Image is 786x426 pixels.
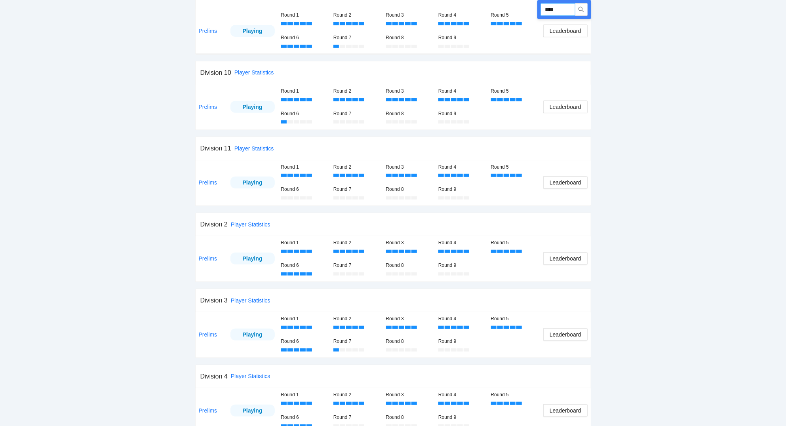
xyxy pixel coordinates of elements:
a: Player Statistics [231,221,270,228]
button: Leaderboard [543,252,587,265]
div: Round 2 [333,11,380,19]
div: Division 4 [200,371,228,381]
div: Division 3 [200,295,228,305]
span: Leaderboard [550,330,581,339]
div: Round 1 [281,239,327,247]
div: Round 1 [281,11,327,19]
div: Round 5 [491,87,537,95]
span: search [575,6,587,13]
div: Playing [236,406,269,415]
div: Round 1 [281,87,327,95]
a: Player Statistics [231,297,270,304]
div: Round 2 [333,87,380,95]
a: Player Statistics [231,373,270,379]
div: Round 3 [386,315,432,323]
div: Round 5 [491,11,537,19]
div: Playing [236,103,269,111]
div: Round 5 [491,239,537,247]
span: Leaderboard [550,103,581,111]
div: Round 5 [491,164,537,171]
div: Round 2 [333,391,380,399]
div: Round 6 [281,186,327,193]
div: Round 6 [281,414,327,421]
div: Round 8 [386,34,432,42]
div: Round 6 [281,34,327,42]
div: Round 7 [333,34,380,42]
div: Playing [236,330,269,339]
div: Round 6 [281,338,327,345]
div: Round 8 [386,262,432,269]
button: Leaderboard [543,101,587,113]
div: Round 3 [386,87,432,95]
a: Prelims [199,28,217,34]
div: Round 7 [333,262,380,269]
div: Round 4 [438,11,485,19]
a: Prelims [199,104,217,110]
a: Prelims [199,331,217,338]
div: Round 5 [491,391,537,399]
a: Player Statistics [234,69,274,76]
div: Division 11 [200,143,231,153]
div: Playing [236,178,269,187]
div: Playing [236,27,269,35]
a: Player Statistics [234,145,274,152]
div: Round 8 [386,110,432,118]
div: Round 3 [386,391,432,399]
div: Division 2 [200,219,228,229]
div: Round 9 [438,414,485,421]
a: Prelims [199,255,217,262]
div: Round 1 [281,391,327,399]
div: Playing [236,254,269,263]
div: Round 4 [438,315,485,323]
span: Leaderboard [550,406,581,415]
a: Prelims [199,407,217,414]
div: Round 7 [333,186,380,193]
div: Round 9 [438,110,485,118]
div: Round 6 [281,262,327,269]
button: Leaderboard [543,176,587,189]
div: Division 10 [200,68,231,78]
span: Leaderboard [550,254,581,263]
div: Round 8 [386,186,432,193]
div: Round 8 [386,414,432,421]
a: Prelims [199,179,217,186]
span: Leaderboard [550,178,581,187]
div: Round 4 [438,87,485,95]
button: search [575,3,588,16]
div: Round 3 [386,11,432,19]
div: Round 4 [438,239,485,247]
div: Round 2 [333,315,380,323]
div: Round 5 [491,315,537,323]
div: Round 4 [438,164,485,171]
div: Round 4 [438,391,485,399]
div: Round 7 [333,338,380,345]
div: Round 9 [438,34,485,42]
div: Round 1 [281,315,327,323]
button: Leaderboard [543,404,587,417]
div: Round 9 [438,186,485,193]
div: Round 8 [386,338,432,345]
button: Leaderboard [543,328,587,341]
div: Round 3 [386,239,432,247]
div: Round 6 [281,110,327,118]
div: Round 3 [386,164,432,171]
div: Round 9 [438,262,485,269]
div: Round 2 [333,164,380,171]
div: Round 7 [333,414,380,421]
span: Leaderboard [550,27,581,35]
div: Round 7 [333,110,380,118]
button: Leaderboard [543,25,587,37]
div: Round 1 [281,164,327,171]
div: Round 2 [333,239,380,247]
div: Round 9 [438,338,485,345]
